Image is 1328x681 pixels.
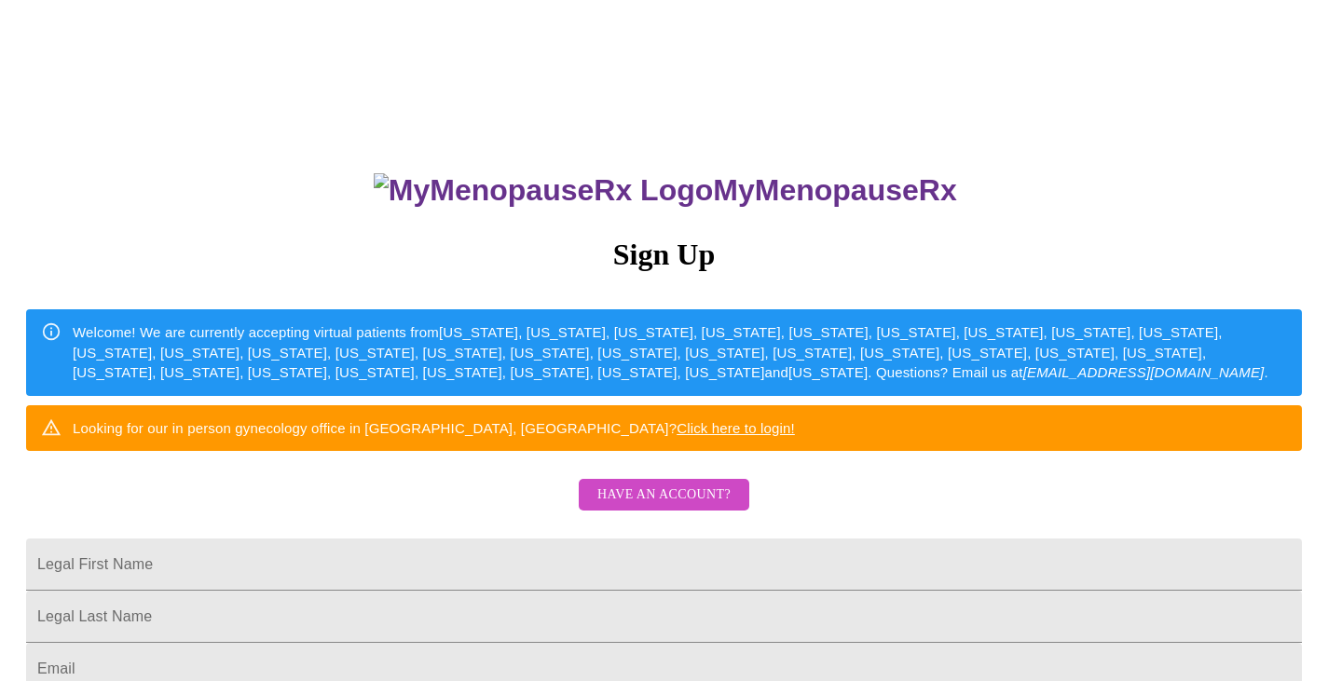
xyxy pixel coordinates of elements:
h3: MyMenopauseRx [29,173,1303,208]
button: Have an account? [579,479,749,511]
div: Looking for our in person gynecology office in [GEOGRAPHIC_DATA], [GEOGRAPHIC_DATA]? [73,411,795,445]
a: Have an account? [574,499,754,515]
h3: Sign Up [26,238,1302,272]
em: [EMAIL_ADDRESS][DOMAIN_NAME] [1023,364,1265,380]
img: MyMenopauseRx Logo [374,173,713,208]
div: Welcome! We are currently accepting virtual patients from [US_STATE], [US_STATE], [US_STATE], [US... [73,315,1287,389]
span: Have an account? [597,484,731,507]
a: Click here to login! [677,420,795,436]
